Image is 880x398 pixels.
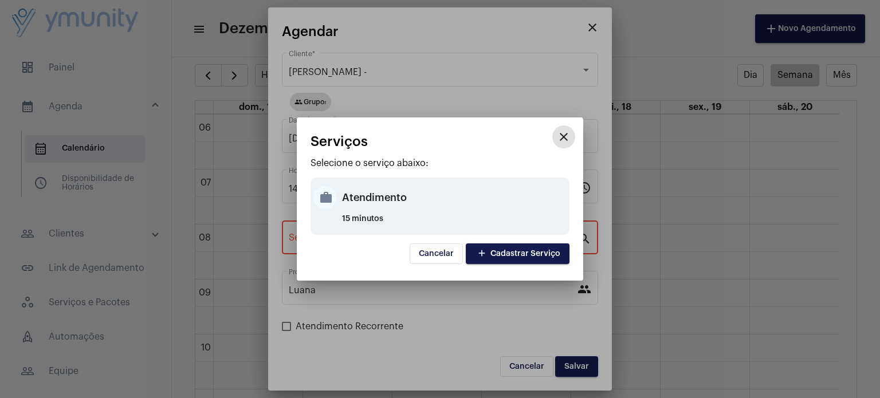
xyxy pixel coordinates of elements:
[342,180,567,215] div: Atendimento
[311,134,368,149] span: Serviços
[410,243,463,264] button: Cancelar
[557,130,571,144] mat-icon: close
[475,246,489,262] mat-icon: add
[466,243,569,264] button: Cadastrar Serviço
[313,186,336,209] mat-icon: work
[342,215,567,232] div: 15 minutos
[311,158,569,168] p: Selecione o serviço abaixo:
[419,250,454,258] span: Cancelar
[475,250,560,258] span: Cadastrar Serviço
